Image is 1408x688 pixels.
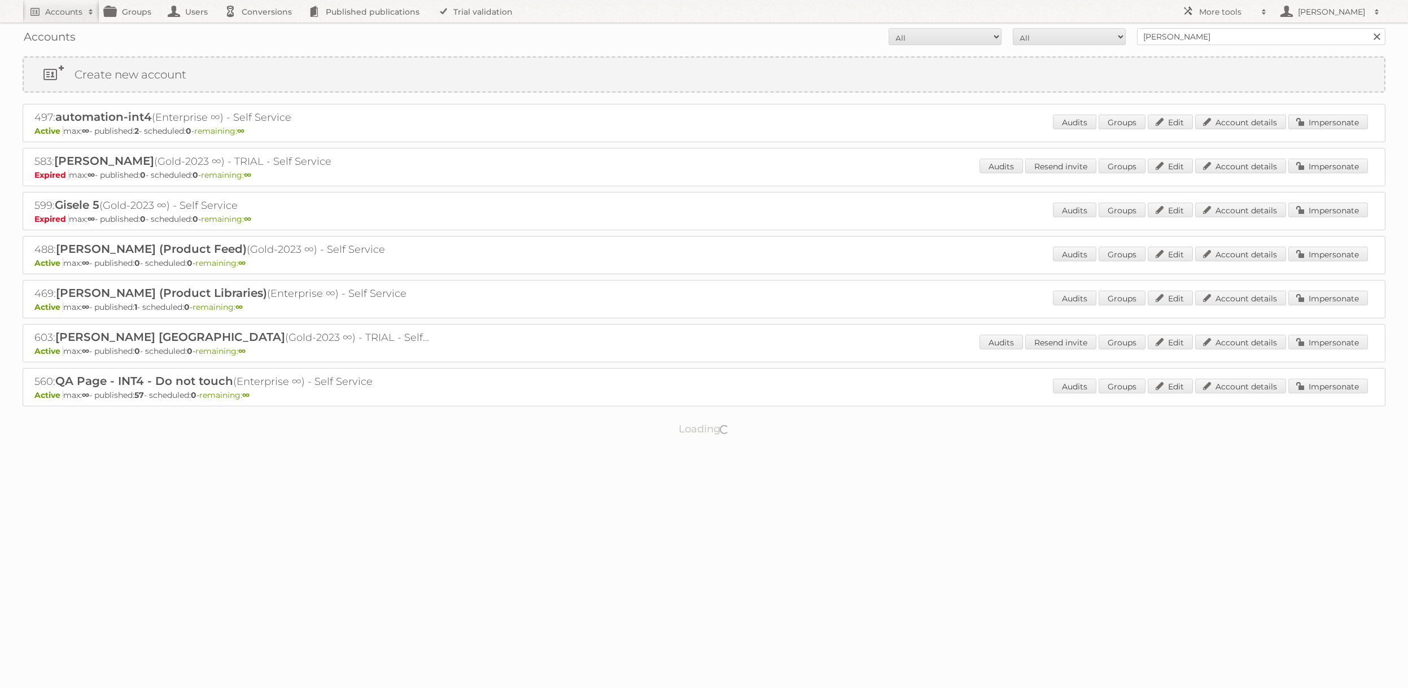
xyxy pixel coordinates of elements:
[1099,203,1145,217] a: Groups
[199,390,250,400] span: remaining:
[45,6,82,17] h2: Accounts
[1099,247,1145,261] a: Groups
[1295,6,1368,17] h2: [PERSON_NAME]
[1053,379,1096,393] a: Audits
[1053,115,1096,129] a: Audits
[1053,247,1096,261] a: Audits
[1288,291,1368,305] a: Impersonate
[34,170,69,180] span: Expired
[134,390,144,400] strong: 57
[1195,291,1286,305] a: Account details
[1099,115,1145,129] a: Groups
[1148,159,1193,173] a: Edit
[242,390,250,400] strong: ∞
[82,302,89,312] strong: ∞
[34,346,1374,356] p: max: - published: - scheduled: -
[1148,115,1193,129] a: Edit
[55,110,152,124] span: automation-int4
[54,154,154,168] span: [PERSON_NAME]
[184,302,190,312] strong: 0
[1053,203,1096,217] a: Audits
[187,346,193,356] strong: 0
[82,390,89,400] strong: ∞
[34,374,430,389] h2: 560: (Enterprise ∞) - Self Service
[88,170,95,180] strong: ∞
[134,346,140,356] strong: 0
[1195,203,1286,217] a: Account details
[187,258,193,268] strong: 0
[34,110,430,125] h2: 497: (Enterprise ∞) - Self Service
[1148,335,1193,349] a: Edit
[34,346,63,356] span: Active
[34,330,430,345] h2: 603: (Gold-2023 ∞) - TRIAL - Self Service
[980,335,1023,349] a: Audits
[1099,335,1145,349] a: Groups
[1288,203,1368,217] a: Impersonate
[34,126,63,136] span: Active
[134,302,137,312] strong: 1
[1025,159,1096,173] a: Resend invite
[56,286,267,300] span: [PERSON_NAME] (Product Libraries)
[134,126,139,136] strong: 2
[34,302,1374,312] p: max: - published: - scheduled: -
[1288,335,1368,349] a: Impersonate
[1195,247,1286,261] a: Account details
[34,214,69,224] span: Expired
[34,242,430,257] h2: 488: (Gold-2023 ∞) - Self Service
[1288,115,1368,129] a: Impersonate
[34,258,63,268] span: Active
[1288,247,1368,261] a: Impersonate
[643,418,766,440] p: Loading
[55,330,285,344] span: [PERSON_NAME] [GEOGRAPHIC_DATA]
[1195,379,1286,393] a: Account details
[244,170,251,180] strong: ∞
[34,214,1374,224] p: max: - published: - scheduled: -
[980,159,1023,173] a: Audits
[1195,159,1286,173] a: Account details
[194,126,244,136] span: remaining:
[34,154,430,169] h2: 583: (Gold-2023 ∞) - TRIAL - Self Service
[140,214,146,224] strong: 0
[1148,379,1193,393] a: Edit
[1195,335,1286,349] a: Account details
[56,242,247,256] span: [PERSON_NAME] (Product Feed)
[1288,379,1368,393] a: Impersonate
[24,58,1384,91] a: Create new account
[238,258,246,268] strong: ∞
[195,346,246,356] span: remaining:
[34,258,1374,268] p: max: - published: - scheduled: -
[1099,291,1145,305] a: Groups
[88,214,95,224] strong: ∞
[34,198,430,213] h2: 599: (Gold-2023 ∞) - Self Service
[237,126,244,136] strong: ∞
[34,170,1374,180] p: max: - published: - scheduled: -
[1025,335,1096,349] a: Resend invite
[82,126,89,136] strong: ∞
[82,346,89,356] strong: ∞
[34,390,63,400] span: Active
[140,170,146,180] strong: 0
[55,198,99,212] span: Gisele 5
[195,258,246,268] span: remaining:
[235,302,243,312] strong: ∞
[244,214,251,224] strong: ∞
[1148,203,1193,217] a: Edit
[191,390,196,400] strong: 0
[1148,291,1193,305] a: Edit
[186,126,191,136] strong: 0
[201,214,251,224] span: remaining:
[1099,159,1145,173] a: Groups
[193,214,198,224] strong: 0
[193,302,243,312] span: remaining:
[34,390,1374,400] p: max: - published: - scheduled: -
[201,170,251,180] span: remaining:
[55,374,233,388] span: QA Page - INT4 - Do not touch
[34,126,1374,136] p: max: - published: - scheduled: -
[1148,247,1193,261] a: Edit
[34,286,430,301] h2: 469: (Enterprise ∞) - Self Service
[1288,159,1368,173] a: Impersonate
[1195,115,1286,129] a: Account details
[238,346,246,356] strong: ∞
[1199,6,1256,17] h2: More tools
[193,170,198,180] strong: 0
